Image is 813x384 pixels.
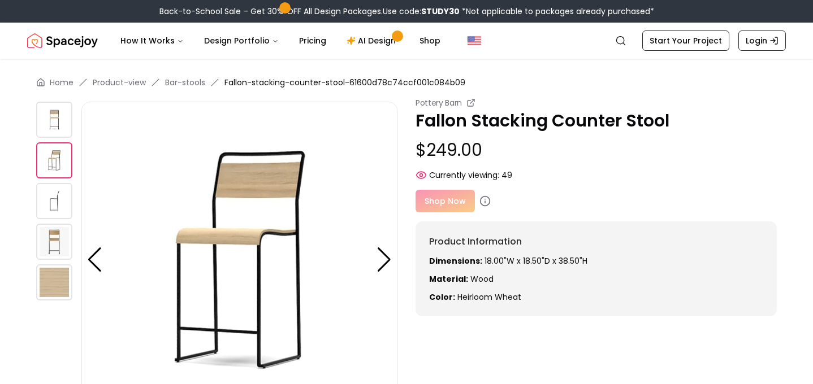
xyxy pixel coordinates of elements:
[429,255,763,267] p: 18.00"W x 18.50"D x 38.50"H
[416,111,777,131] p: Fallon Stacking Counter Stool
[36,183,72,219] img: https://storage.googleapis.com/spacejoy-main/assets/61600d78c74ccf001c084b09/product_2_alcpb3m98pl5
[159,6,654,17] div: Back-to-School Sale – Get 30% OFF All Design Packages.
[224,77,465,88] span: Fallon-stacking-counter-stool-61600d78c74ccf001c084b09
[93,77,146,88] a: Product-view
[470,273,494,285] span: Wood
[642,30,729,51] a: Start Your Project
[429,255,482,267] strong: Dimensions:
[338,29,408,52] a: AI Design
[27,29,98,52] a: Spacejoy
[383,6,460,17] span: Use code:
[429,291,455,303] strong: Color:
[416,140,777,160] p: $249.00
[416,97,462,108] small: Pottery Barn
[36,224,72,260] img: https://storage.googleapis.com/spacejoy-main/assets/61600d78c74ccf001c084b09/product_3_6l9f07ma1k96
[501,169,512,181] span: 49
[50,77,73,88] a: Home
[468,34,481,47] img: United States
[36,142,72,178] img: https://storage.googleapis.com/spacejoy-main/assets/61600d78c74ccf001c084b09/product_1_hfk154bimp46
[27,23,786,59] nav: Global
[738,30,786,51] a: Login
[410,29,449,52] a: Shop
[460,6,654,17] span: *Not applicable to packages already purchased*
[36,102,72,138] img: https://storage.googleapis.com/spacejoy-main/assets/61600d78c74ccf001c084b09/product_0_9mm9niloapdj
[429,273,468,285] strong: Material:
[429,169,499,181] span: Currently viewing:
[111,29,193,52] button: How It Works
[457,291,521,303] span: heirloom wheat
[165,77,205,88] a: Bar-stools
[36,77,777,88] nav: breadcrumb
[195,29,288,52] button: Design Portfolio
[290,29,335,52] a: Pricing
[36,264,72,300] img: https://storage.googleapis.com/spacejoy-main/assets/61600d78c74ccf001c084b09/product_4_pcfkjpjca0i9
[111,29,449,52] nav: Main
[27,29,98,52] img: Spacejoy Logo
[421,6,460,17] b: STUDY30
[429,235,763,248] h6: Product Information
